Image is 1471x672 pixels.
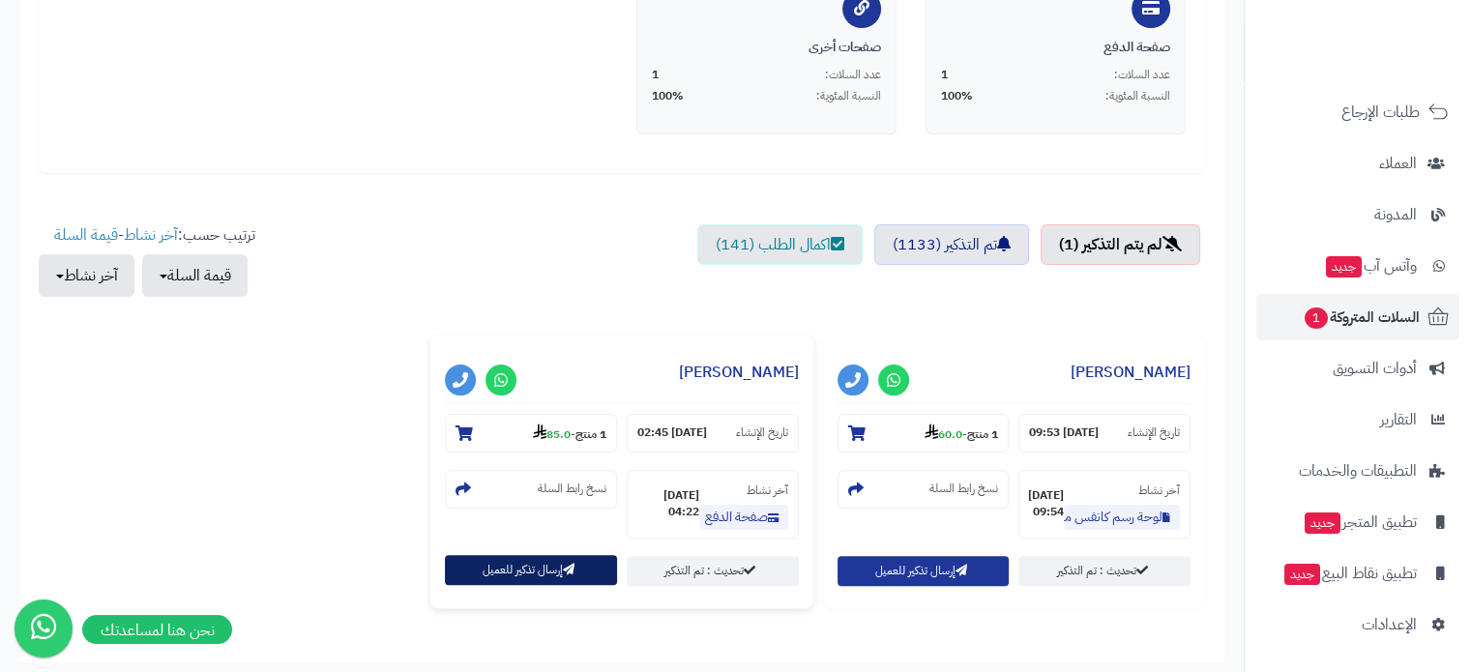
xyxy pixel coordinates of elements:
[1284,564,1320,585] span: جديد
[967,425,998,443] strong: 1 منتج
[874,224,1029,265] a: تم التذكير (1133)
[1380,406,1417,433] span: التقارير
[1339,51,1453,92] img: logo-2.png
[1299,457,1417,484] span: التطبيقات والخدمات
[1324,252,1417,279] span: وآتس آب
[825,67,881,83] span: عدد السلات:
[54,223,118,247] a: قيمة السلة
[1029,424,1099,441] strong: [DATE] 09:53
[39,224,255,297] ul: ترتيب حسب: -
[1303,304,1420,331] span: السلات المتروكة
[941,67,948,83] span: 1
[697,224,863,265] a: اكمال الطلب (141)
[838,414,1010,453] section: 1 منتج-60.0
[1256,294,1459,340] a: السلات المتروكة1
[1064,505,1180,530] a: لوحة رسم كانفس مربع 100x100 سم ابيض
[124,223,178,247] a: آخر نشاط
[941,88,973,104] span: 100%
[1256,140,1459,187] a: العملاء
[1305,307,1328,329] span: 1
[39,254,134,297] button: آخر نشاط
[652,88,684,104] span: 100%
[925,424,998,443] small: -
[1256,345,1459,392] a: أدوات التسويق
[1333,355,1417,382] span: أدوات التسويق
[538,481,606,497] small: نسخ رابط السلة
[941,38,1170,57] div: صفحة الدفع
[838,470,1010,509] section: نسخ رابط السلة
[142,254,248,297] button: قيمة السلة
[445,470,617,509] section: نسخ رابط السلة
[1256,191,1459,238] a: المدونة
[838,556,1010,586] button: إرسال تذكير للعميل
[1256,396,1459,443] a: التقارير
[1138,482,1180,499] small: آخر نشاط
[925,425,962,443] strong: 60.0
[652,67,659,83] span: 1
[1341,99,1420,126] span: طلبات الإرجاع
[1326,256,1362,278] span: جديد
[637,487,699,520] strong: [DATE] 04:22
[816,88,881,104] span: النسبة المئوية:
[1256,448,1459,494] a: التطبيقات والخدمات
[1282,560,1417,587] span: تطبيق نقاط البيع
[1128,424,1180,441] small: تاريخ الإنشاء
[1379,150,1417,177] span: العملاء
[627,556,799,586] a: تحديث : تم التذكير
[445,555,617,585] button: إرسال تذكير للعميل
[1018,556,1191,586] a: تحديث : تم التذكير
[1256,499,1459,545] a: تطبيق المتجرجديد
[652,38,881,57] div: صفحات أخرى
[1114,67,1170,83] span: عدد السلات:
[637,424,707,441] strong: [DATE] 02:45
[1041,224,1200,265] a: لم يتم التذكير (1)
[679,361,799,384] a: [PERSON_NAME]
[699,505,788,530] a: صفحة الدفع
[736,424,788,441] small: تاريخ الإنشاء
[1374,201,1417,228] span: المدونة
[1071,361,1191,384] a: [PERSON_NAME]
[1105,88,1170,104] span: النسبة المئوية:
[929,481,998,497] small: نسخ رابط السلة
[533,425,571,443] strong: 85.0
[1305,512,1340,534] span: جديد
[1256,601,1459,648] a: الإعدادات
[1256,89,1459,135] a: طلبات الإرجاع
[1028,487,1064,520] strong: [DATE] 09:54
[1362,611,1417,638] span: الإعدادات
[1256,550,1459,597] a: تطبيق نقاط البيعجديد
[575,425,606,443] strong: 1 منتج
[747,482,788,499] small: آخر نشاط
[1256,243,1459,289] a: وآتس آبجديد
[1303,509,1417,536] span: تطبيق المتجر
[445,414,617,453] section: 1 منتج-85.0
[533,424,606,443] small: -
